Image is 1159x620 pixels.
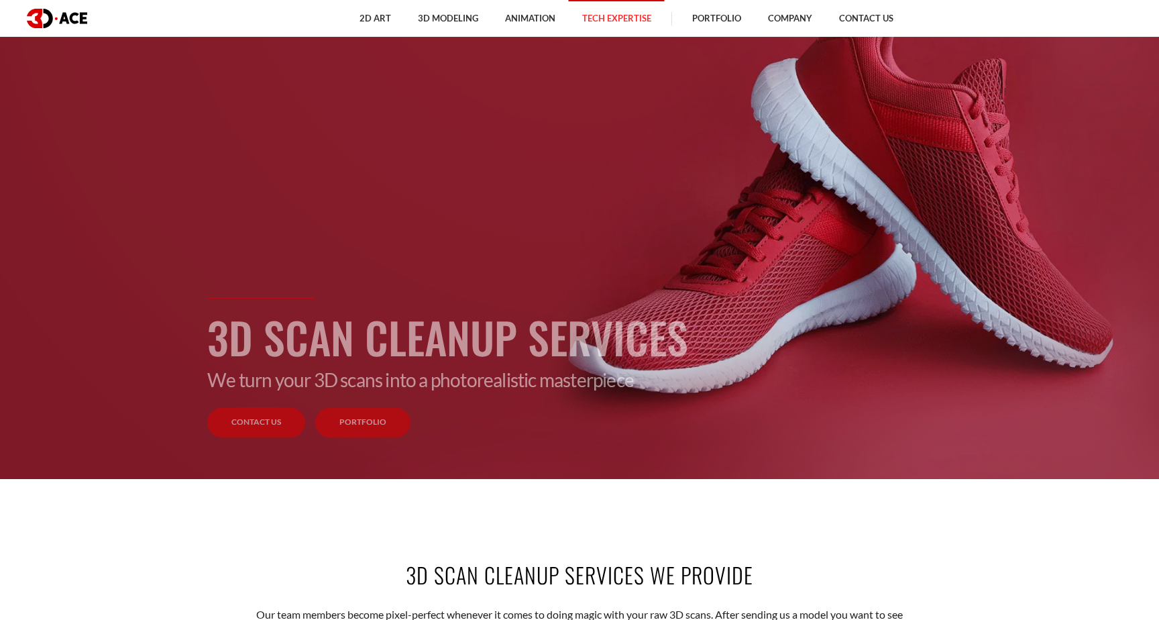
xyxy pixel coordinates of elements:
a: Portfolio [315,408,410,438]
a: Contact Us [207,408,305,438]
h2: 3D Scan Cleanup Services We Provide [207,560,952,590]
h1: 3D Scan Cleanup Services [207,306,952,369]
img: logo dark [27,9,87,28]
p: We turn your 3D scans into a photorealistic masterpiece [207,369,952,392]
